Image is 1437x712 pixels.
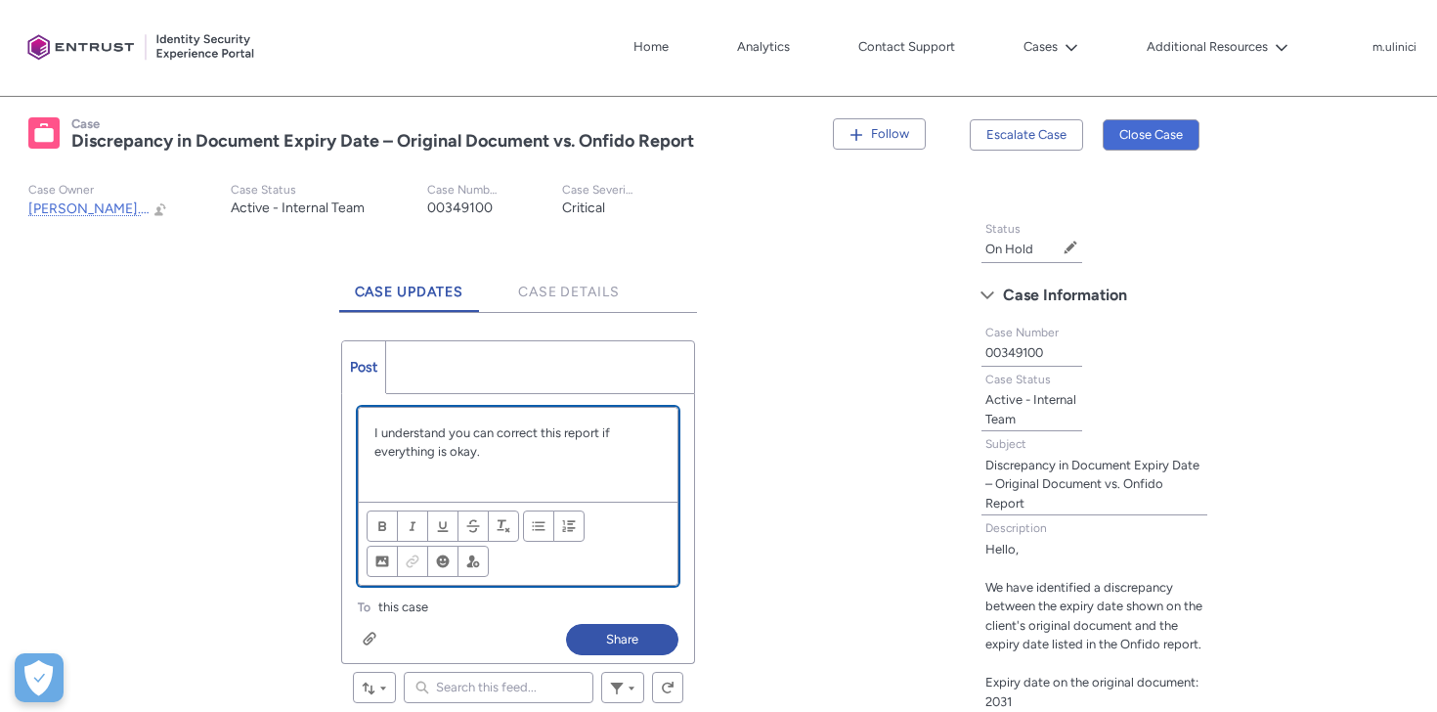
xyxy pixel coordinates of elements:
[1372,41,1416,55] p: m.ulinici
[1003,281,1127,310] span: Case Information
[378,598,428,617] span: this case
[1019,32,1083,62] button: Cases
[985,458,1199,511] lightning-formatted-text: Discrepancy in Document Expiry Date – Original Document vs. Onfido Report
[397,511,428,542] button: Italic
[457,546,489,577] button: @Mention people and groups
[358,601,370,614] span: To
[367,546,489,577] ul: Insert content
[457,511,489,542] button: Strikethrough
[1372,36,1417,56] button: User Profile m.ulinici
[28,200,182,217] span: [PERSON_NAME].singh2
[488,511,519,542] button: Remove Formatting
[1142,32,1293,62] button: Additional Resources
[367,546,398,577] button: Image
[28,183,168,198] p: Case Owner
[502,258,635,312] a: Case Details
[1063,240,1078,255] button: Edit Status
[553,511,585,542] button: Numbered List
[985,242,1033,256] lightning-formatted-text: On Hold
[853,32,960,62] a: Contact Support
[397,546,428,577] button: Link
[231,183,365,198] p: Case Status
[374,423,663,462] p: I understand you can correct this report if everything is okay.
[427,511,458,542] button: Underline
[732,32,795,62] a: Analytics, opens in new tab
[367,511,519,542] ul: Format text
[985,437,1026,451] span: Subject
[970,119,1083,151] button: Escalate Case
[985,345,1043,360] lightning-formatted-text: 00349100
[562,183,634,198] p: Case Severity
[367,511,398,542] button: Bold
[629,32,674,62] a: Home
[152,200,168,217] button: Change Owner
[355,284,464,300] span: Case Updates
[871,126,909,141] span: Follow
[652,672,683,703] button: Refresh this feed
[971,280,1218,311] button: Case Information
[985,222,1021,236] span: Status
[71,130,694,152] lightning-formatted-text: Discrepancy in Document Expiry Date – Original Document vs. Onfido Report
[15,653,64,702] button: Open Preferences
[562,200,605,216] lightning-formatted-text: Critical
[427,183,500,198] p: Case Number
[833,118,926,150] button: Follow
[566,624,678,655] button: Share
[427,546,458,577] button: Insert Emoji
[404,672,594,703] input: Search this feed...
[1103,119,1199,151] button: Close Case
[342,341,386,393] a: Post
[985,373,1051,386] span: Case Status
[523,511,554,542] button: Bulleted List
[341,340,696,665] div: Chatter Publisher
[71,116,100,131] records-entity-label: Case
[985,521,1047,535] span: Description
[985,392,1076,426] lightning-formatted-text: Active - Internal Team
[339,258,480,312] a: Case Updates
[518,284,620,300] span: Case Details
[231,200,365,216] lightning-formatted-text: Active - Internal Team
[350,359,377,376] span: Post
[427,200,493,216] lightning-formatted-text: 00349100
[15,653,64,702] div: Cookie Preferences
[523,511,585,542] ul: Align text
[985,326,1059,339] span: Case Number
